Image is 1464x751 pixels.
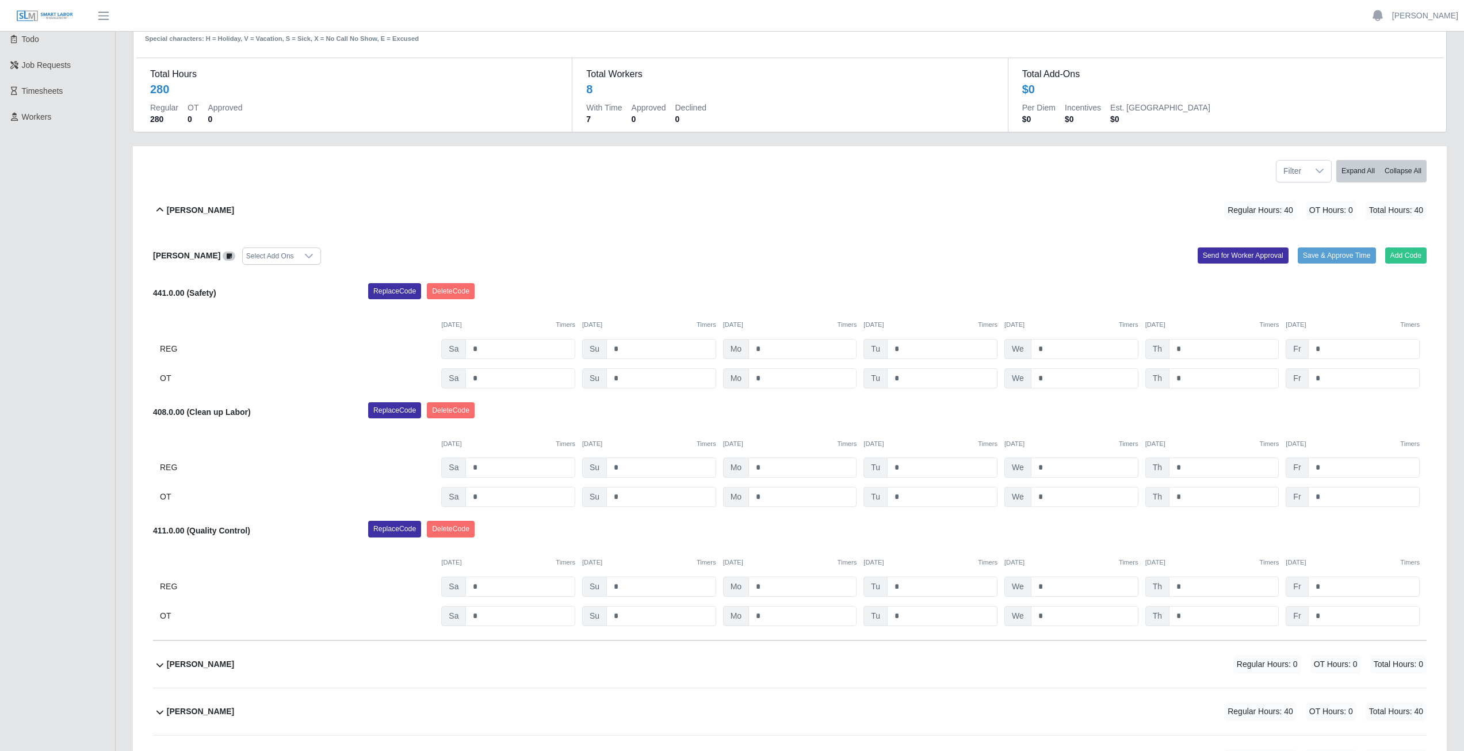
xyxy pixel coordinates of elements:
span: We [1004,606,1031,626]
button: Timers [978,439,997,449]
button: Timers [1260,439,1279,449]
span: Th [1145,487,1169,507]
dd: $0 [1022,113,1056,125]
button: DeleteCode [427,283,475,299]
span: Filter [1276,161,1308,182]
button: Timers [697,439,716,449]
button: Timers [838,558,857,567]
div: [DATE] [723,320,857,330]
div: OT [160,487,434,507]
span: We [1004,368,1031,388]
a: [PERSON_NAME] [1392,10,1458,22]
dt: Approved [632,102,666,113]
span: Sa [441,339,466,359]
div: REG [160,339,434,359]
dt: Per Diem [1022,102,1056,113]
div: [DATE] [1004,439,1138,449]
span: We [1004,577,1031,597]
div: [DATE] [441,320,575,330]
span: Mo [723,577,749,597]
span: Mo [723,606,749,626]
div: Select Add Ons [243,248,297,264]
b: 408.0.00 (Clean up Labor) [153,407,251,417]
button: Timers [1400,439,1420,449]
dd: 0 [208,113,242,125]
span: Fr [1286,458,1308,478]
button: [PERSON_NAME] Regular Hours: 40 OT Hours: 0 Total Hours: 40 [153,187,1427,234]
div: Special characters: H = Holiday, V = Vacation, S = Sick, X = No Call No Show, E = Excused [145,25,672,44]
span: Th [1145,458,1169,478]
span: Fr [1286,606,1308,626]
button: Timers [838,439,857,449]
div: $0 [1022,81,1035,97]
button: Timers [556,439,575,449]
span: Sa [441,487,466,507]
dt: Declined [675,102,706,113]
button: Timers [1119,320,1138,330]
span: Todo [22,35,39,44]
span: Total Hours: 0 [1370,655,1427,674]
button: Timers [838,320,857,330]
div: [DATE] [582,320,716,330]
div: REG [160,458,434,478]
button: Timers [1260,320,1279,330]
div: OT [160,606,434,626]
span: Mo [723,487,749,507]
button: Timers [1400,320,1420,330]
span: Th [1145,606,1169,626]
dt: With Time [586,102,622,113]
button: ReplaceCode [368,402,421,418]
div: [DATE] [723,439,857,449]
span: Fr [1286,368,1308,388]
span: We [1004,339,1031,359]
div: [DATE] [1145,320,1279,330]
button: Timers [1119,558,1138,567]
span: Tu [863,339,888,359]
button: Timers [978,320,997,330]
span: Sa [441,606,466,626]
dt: OT [188,102,198,113]
span: OT Hours: 0 [1306,201,1356,220]
dt: Total Workers [586,67,993,81]
span: Regular Hours: 40 [1224,201,1297,220]
dt: Regular [150,102,178,113]
span: Workers [22,112,52,121]
div: [DATE] [863,320,997,330]
div: [DATE] [441,558,575,567]
button: Timers [1119,439,1138,449]
span: We [1004,487,1031,507]
span: Th [1145,339,1169,359]
span: Timesheets [22,86,63,96]
button: Collapse All [1379,160,1427,182]
b: 441.0.00 (Safety) [153,288,216,298]
div: [DATE] [1286,320,1420,330]
a: View/Edit Notes [223,251,235,260]
dt: Approved [208,102,242,113]
span: OT Hours: 0 [1306,702,1356,721]
span: Regular Hours: 0 [1233,655,1301,674]
button: Timers [556,320,575,330]
b: 411.0.00 (Quality Control) [153,526,250,535]
span: Th [1145,577,1169,597]
span: Fr [1286,487,1308,507]
div: REG [160,577,434,597]
button: Timers [1260,558,1279,567]
span: Tu [863,368,888,388]
button: Timers [556,558,575,567]
button: Timers [978,558,997,567]
button: Timers [1400,558,1420,567]
button: DeleteCode [427,402,475,418]
dd: $0 [1065,113,1101,125]
span: Fr [1286,577,1308,597]
div: [DATE] [582,439,716,449]
div: [DATE] [441,439,575,449]
span: Fr [1286,339,1308,359]
dt: Incentives [1065,102,1101,113]
span: Su [582,368,607,388]
img: SLM Logo [16,10,74,22]
button: Add Code [1385,247,1427,264]
dt: Total Hours [150,67,558,81]
button: ReplaceCode [368,521,421,537]
span: Sa [441,577,466,597]
span: Regular Hours: 40 [1224,702,1297,721]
